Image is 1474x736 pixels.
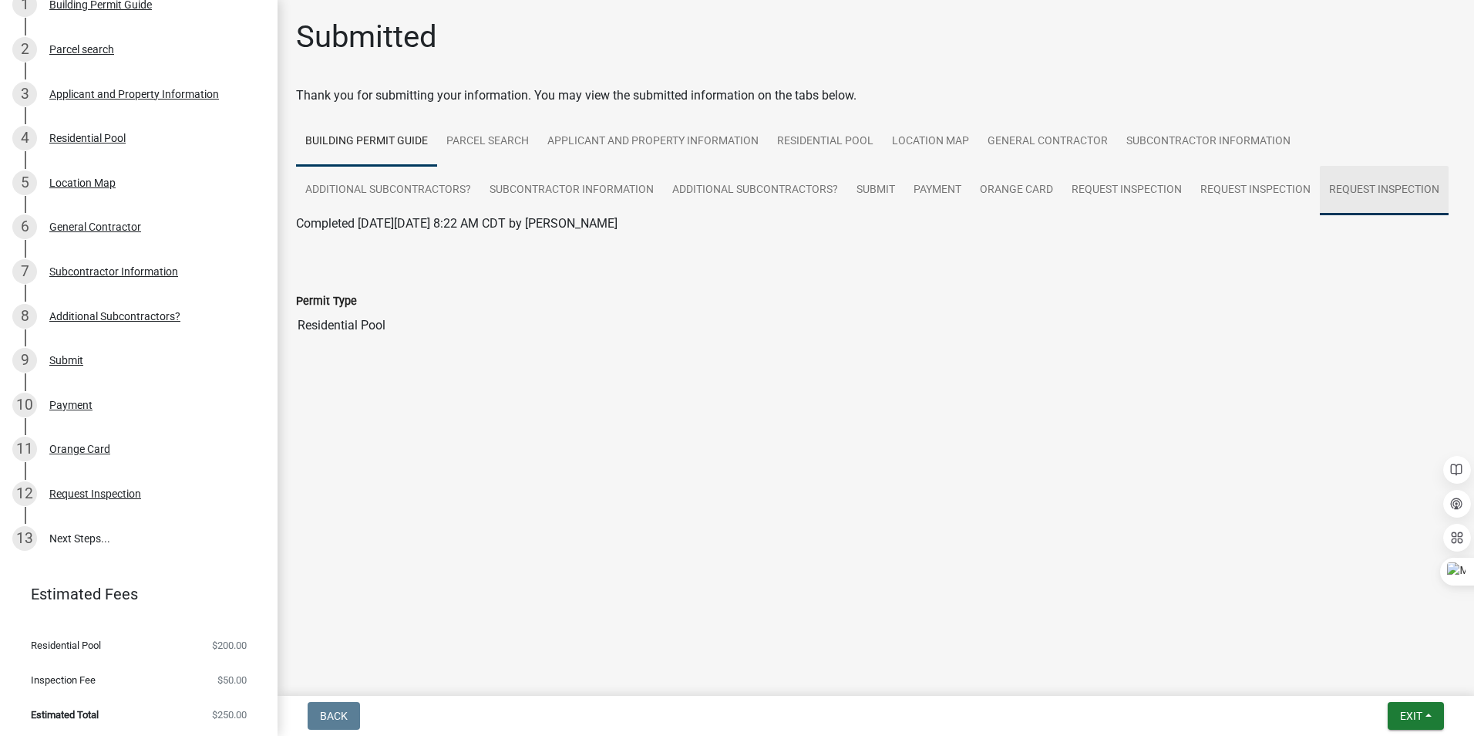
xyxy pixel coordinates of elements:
[12,126,37,150] div: 4
[971,166,1062,215] a: Orange Card
[49,266,178,277] div: Subcontractor Information
[296,216,618,231] span: Completed [DATE][DATE] 8:22 AM CDT by [PERSON_NAME]
[12,170,37,195] div: 5
[12,437,37,461] div: 11
[1400,710,1422,722] span: Exit
[978,117,1117,167] a: General Contractor
[1320,166,1449,215] a: Request Inspection
[49,488,141,499] div: Request Inspection
[31,640,101,650] span: Residential Pool
[437,117,538,167] a: Parcel search
[49,44,114,55] div: Parcel search
[320,710,348,722] span: Back
[296,117,437,167] a: Building Permit Guide
[49,221,141,232] div: General Contractor
[480,166,663,215] a: Subcontractor Information
[12,348,37,373] div: 9
[31,675,96,685] span: Inspection Fee
[12,481,37,506] div: 12
[49,311,180,322] div: Additional Subcontractors?
[49,177,116,188] div: Location Map
[308,702,360,730] button: Back
[49,133,126,143] div: Residential Pool
[212,640,247,650] span: $200.00
[212,710,247,720] span: $250.00
[217,675,247,685] span: $50.00
[904,166,971,215] a: Payment
[296,19,437,56] h1: Submitted
[296,86,1455,105] div: Thank you for submitting your information. You may view the submitted information on the tabs below.
[12,579,253,609] a: Estimated Fees
[49,400,93,410] div: Payment
[12,304,37,329] div: 8
[847,166,904,215] a: Submit
[883,117,978,167] a: Location Map
[296,166,480,215] a: Additional Subcontractors?
[49,89,219,100] div: Applicant and Property Information
[12,214,37,239] div: 6
[663,166,847,215] a: Additional Subcontractors?
[12,259,37,284] div: 7
[768,117,883,167] a: Residential Pool
[1388,702,1444,730] button: Exit
[1062,166,1191,215] a: Request Inspection
[1117,117,1300,167] a: Subcontractor Information
[1191,166,1320,215] a: Request Inspection
[296,296,357,307] label: Permit Type
[12,82,37,106] div: 3
[538,117,768,167] a: Applicant and Property Information
[12,393,37,417] div: 10
[31,710,99,720] span: Estimated Total
[12,37,37,62] div: 2
[49,444,110,454] div: Orange Card
[12,526,37,551] div: 13
[49,355,83,366] div: Submit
